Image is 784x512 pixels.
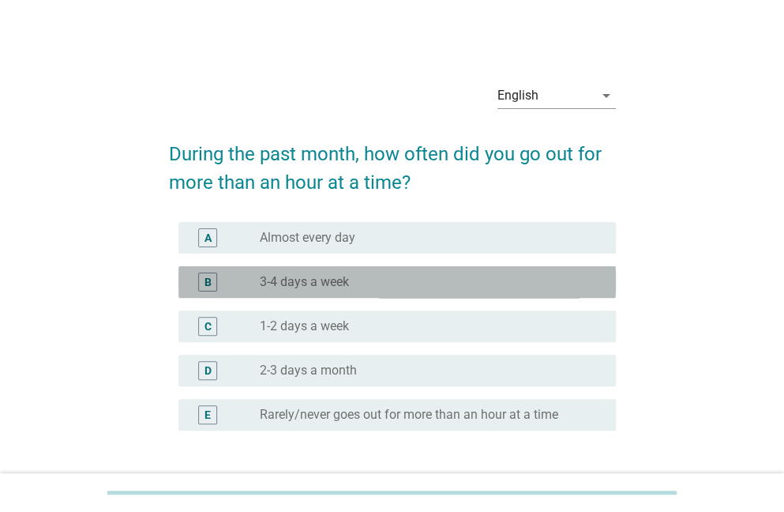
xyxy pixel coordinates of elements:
[204,229,212,246] div: A
[204,273,212,290] div: B
[260,318,349,334] label: 1-2 days a week
[169,124,616,197] h2: During the past month, how often did you go out for more than an hour at a time?
[260,230,355,246] label: Almost every day
[260,407,558,423] label: Rarely/never goes out for more than an hour at a time
[260,363,357,378] label: 2-3 days a month
[204,362,212,378] div: D
[204,406,211,423] div: E
[497,88,538,103] div: English
[260,274,349,290] label: 3-4 days a week
[597,86,616,105] i: arrow_drop_down
[204,318,212,334] div: C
